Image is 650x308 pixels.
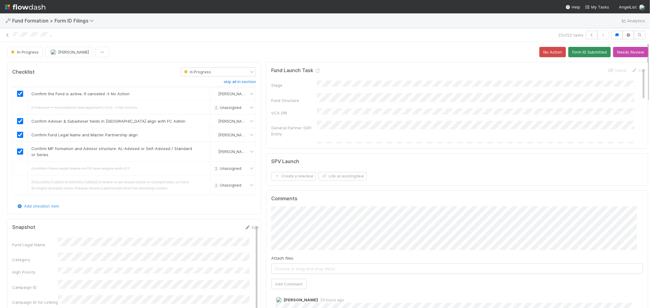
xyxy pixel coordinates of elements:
button: Add Comment [271,279,307,289]
div: High Priority [12,269,58,275]
button: [PERSON_NAME] [45,47,93,57]
span: 🗝️ [5,18,11,23]
span: In Progress [183,70,211,74]
div: Fund Structure [271,97,317,103]
div: Category [12,257,58,263]
button: Link an existingdeal [318,172,367,180]
a: Edit [631,68,646,73]
button: Form ID Submitted [568,47,611,57]
a: Analytics [621,17,645,24]
span: Unassigned [212,183,241,187]
label: Attach files: [271,255,294,261]
div: Help [566,4,580,10]
h5: Snapshot [12,224,35,230]
h5: Checklist [12,69,35,75]
img: avatar_cbf6e7c1-1692-464b-bc1b-b8582b2cbdce.png [213,132,218,137]
a: Edit [244,225,259,230]
span: Confirm the Fund is active. If canceled → No Action [31,91,130,96]
img: logo-inverted-e16ddd16eac7371096b0.svg [5,2,45,12]
span: Fund Formation > Form ID Filings [12,18,97,24]
a: Add checklist item [17,204,59,208]
img: avatar_cbf6e7c1-1692-464b-bc1b-b8582b2cbdce.png [639,4,645,10]
button: No Action [539,47,566,57]
div: General Partner (GP) Entity [271,125,317,137]
span: 23 hours ago [318,298,344,302]
span: My Tasks [585,5,609,9]
div: Fund Legal Name [12,242,58,248]
span: [ROLLING_FUNDS & MICRO_FUNDS] If there is an Asset Date in Comptroller, a Form ID might already e... [31,180,189,191]
span: Choose or drag and drop file(s) [272,264,643,274]
span: [PERSON_NAME] [284,297,318,302]
span: [PERSON_NAME] [218,133,248,137]
img: avatar_cbf6e7c1-1692-464b-bc1b-b8582b2cbdce.png [213,91,218,96]
span: Confirm Fund Legal Name and Master Partnership align [31,132,138,137]
span: [PERSON_NAME] [58,50,89,54]
h6: skip all in section [224,79,256,84]
a: My Tasks [585,4,609,10]
span: [PERSON_NAME] [218,119,248,124]
span: AngelList [619,5,637,9]
h5: SPV Launch [271,159,299,165]
span: [PERSON_NAME] [218,92,248,96]
span: Confirm Adviser & Subadviser fields in [GEOGRAPHIC_DATA] align with FC Admin [31,119,185,124]
img: avatar_cbf6e7c1-1692-464b-bc1b-b8582b2cbdce.png [213,119,218,124]
img: avatar_cd4e5e5e-3003-49e5-bc76-fd776f359de9.png [276,297,282,303]
div: VCA DRI [271,110,317,116]
h5: Comments [271,196,643,202]
a: Unlink [608,68,627,73]
span: Confirm Fund Legal Name in FD task aligns with CT [31,166,130,171]
span: If Advisor = Accomplice Management, LLC → No Action [31,105,137,110]
div: Campaign ID for Linking [12,299,58,305]
button: Create a newdeal [271,172,316,180]
img: avatar_cbf6e7c1-1692-464b-bc1b-b8582b2cbdce.png [213,149,218,154]
img: avatar_cbf6e7c1-1692-464b-bc1b-b8582b2cbdce.png [50,49,56,55]
span: 22 of 22 tasks [558,32,584,38]
div: Campaign ID [12,284,58,290]
a: skip all in section [224,79,256,87]
div: Stage [271,82,317,88]
button: Needs Review [613,47,648,57]
span: Unassigned [212,166,241,171]
h5: Fund Launch Task [271,68,321,74]
span: [PERSON_NAME] [218,149,248,154]
span: Confirm MP formation and Advisor structure: AL-Advised or Self-Advised / Standard or Series [31,146,192,157]
button: In Progress [7,47,43,57]
span: Unassigned [212,105,241,110]
span: In Progress [10,50,39,54]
